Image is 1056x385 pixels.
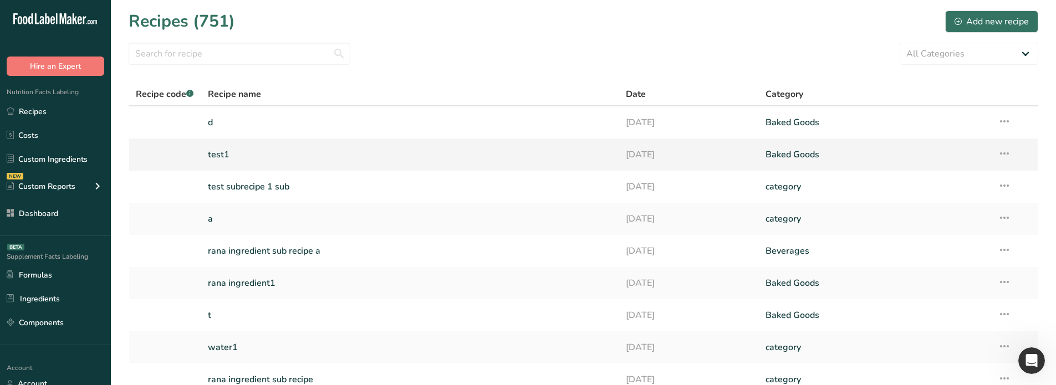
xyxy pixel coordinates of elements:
div: NEW [7,173,23,179]
a: rana ingredient1 [208,271,613,295]
a: test1 [208,143,613,166]
a: water1 [208,336,613,359]
a: [DATE] [626,271,752,295]
a: d [208,111,613,134]
span: Recipe name [208,88,261,101]
input: Search for recipe [129,43,350,65]
a: [DATE] [626,175,752,198]
span: Date [626,88,646,101]
a: Baked Goods [766,143,984,166]
span: Category [766,88,803,101]
a: Beverages [766,239,984,263]
div: BETA [7,244,24,250]
a: Baked Goods [766,304,984,327]
a: [DATE] [626,143,752,166]
a: [DATE] [626,239,752,263]
a: test subrecipe 1 sub [208,175,613,198]
a: [DATE] [626,111,752,134]
a: category [766,175,984,198]
a: t [208,304,613,327]
h1: Recipes (751) [129,9,235,34]
a: category [766,336,984,359]
a: [DATE] [626,304,752,327]
span: Recipe code [136,88,193,100]
a: [DATE] [626,336,752,359]
div: Add new recipe [955,15,1029,28]
a: Baked Goods [766,271,984,295]
a: rana ingredient sub recipe a [208,239,613,263]
a: Baked Goods [766,111,984,134]
div: Custom Reports [7,181,75,192]
a: category [766,207,984,230]
a: [DATE] [626,207,752,230]
iframe: Intercom live chat [1018,347,1045,374]
a: a [208,207,613,230]
button: Add new recipe [945,11,1038,33]
button: Hire an Expert [7,57,104,76]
